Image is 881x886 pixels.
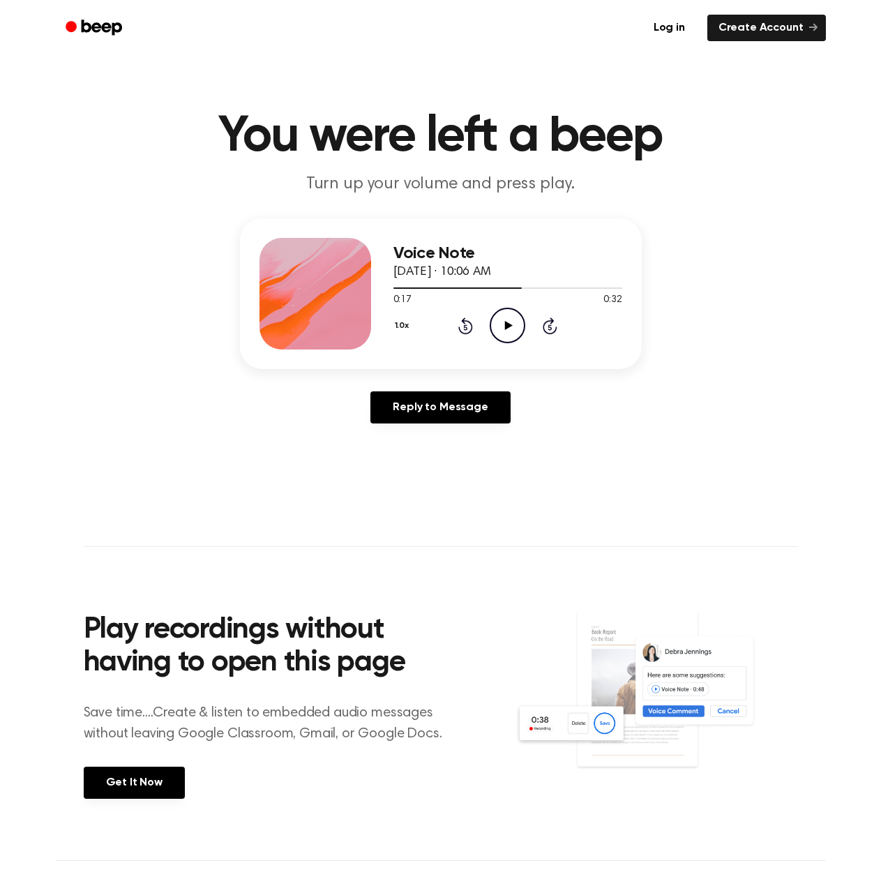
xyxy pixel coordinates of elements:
[640,12,699,44] a: Log in
[515,610,797,797] img: Voice Comments on Docs and Recording Widget
[84,112,798,162] h1: You were left a beep
[56,15,135,42] a: Beep
[393,314,414,338] button: 1.0x
[603,293,622,308] span: 0:32
[370,391,510,423] a: Reply to Message
[707,15,826,41] a: Create Account
[84,703,460,744] p: Save time....Create & listen to embedded audio messages without leaving Google Classroom, Gmail, ...
[393,244,622,263] h3: Voice Note
[84,614,460,680] h2: Play recordings without having to open this page
[173,173,709,196] p: Turn up your volume and press play.
[393,293,412,308] span: 0:17
[393,266,491,278] span: [DATE] · 10:06 AM
[84,767,185,799] a: Get It Now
